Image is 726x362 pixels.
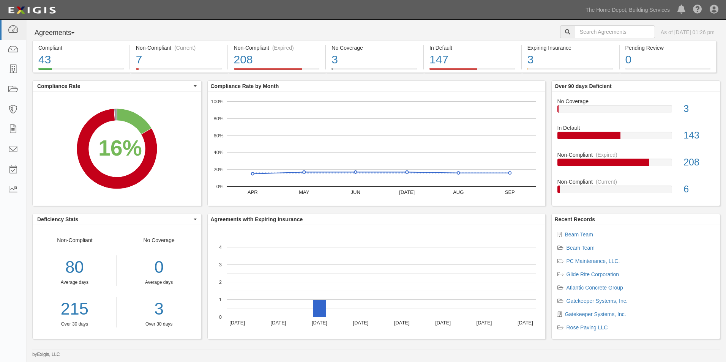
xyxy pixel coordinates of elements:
a: Beam Team [565,231,593,238]
text: JUN [350,189,360,195]
text: [DATE] [476,320,492,326]
text: 1 [219,297,221,302]
b: Agreements with Expiring Insurance [211,216,303,222]
div: (Current) [596,178,617,186]
div: Average days [123,279,196,286]
a: In Default143 [557,124,715,151]
b: Compliance Rate by Month [211,83,279,89]
a: Rose Paving LLC [567,324,608,331]
div: 7 [136,52,222,68]
img: logo-5460c22ac91f19d4615b14bd174203de0afe785f0fc80cf4dbbc73dc1793850b.png [6,3,58,17]
div: Expiring Insurance [527,44,613,52]
span: Deficiency Stats [37,216,192,223]
div: (Expired) [272,44,294,52]
b: Recent Records [555,216,595,222]
a: Non-Compliant(Expired)208 [228,68,325,74]
div: Over 30 days [123,321,196,327]
div: In Default [429,44,515,52]
div: 208 [234,52,320,68]
text: [DATE] [353,320,368,326]
text: 2 [219,279,221,285]
text: 80% [213,116,223,121]
div: Non-Compliant [552,178,720,186]
div: 0 [123,255,196,279]
div: 143 [678,129,720,142]
text: 20% [213,167,223,172]
div: 80 [33,255,117,279]
a: Expiring Insurance3 [522,68,619,74]
text: 0 [219,314,221,320]
span: Compliance Rate [37,82,192,90]
div: In Default [552,124,720,132]
input: Search Agreements [575,25,655,38]
text: AUG [453,189,464,195]
text: 100% [211,99,224,104]
div: (Current) [174,44,196,52]
div: As of [DATE] 01:26 pm [661,28,715,36]
div: Non-Compliant (Expired) [234,44,320,52]
div: 208 [678,156,720,169]
div: 43 [38,52,124,68]
div: 16% [98,133,142,164]
div: No Coverage [331,44,417,52]
text: APR [247,189,257,195]
div: Pending Review [625,44,711,52]
text: MAY [299,189,309,195]
div: 147 [429,52,515,68]
a: Non-Compliant(Current)7 [130,68,227,74]
text: 3 [219,262,221,268]
a: Beam Team [567,245,595,251]
button: Deficiency Stats [33,214,201,225]
div: (Expired) [596,151,617,159]
text: [DATE] [399,189,415,195]
svg: A chart. [33,92,201,206]
a: Gatekeeper Systems, Inc. [567,298,628,304]
div: Non-Compliant [33,236,117,327]
text: SEP [505,189,515,195]
div: Non-Compliant [552,151,720,159]
div: 3 [678,102,720,116]
a: PC Maintenance, LLC. [567,258,620,264]
a: In Default147 [424,68,521,74]
text: [DATE] [270,320,286,326]
a: No Coverage3 [557,98,715,124]
button: Agreements [32,25,89,41]
text: [DATE] [311,320,327,326]
div: 3 [331,52,417,68]
div: No Coverage [552,98,720,105]
a: Compliant43 [32,68,129,74]
svg: A chart. [208,225,545,339]
a: No Coverage3 [326,68,423,74]
b: Over 90 days Deficient [555,83,612,89]
a: 215 [33,297,117,321]
text: 60% [213,132,223,138]
div: Compliant [38,44,124,52]
a: Non-Compliant(Expired)208 [557,151,715,178]
a: Atlantic Concrete Group [567,285,623,291]
a: The Home Depot, Building Services [582,2,674,17]
text: 40% [213,150,223,155]
div: No Coverage [117,236,201,327]
a: Gatekeeper Systems, Inc. [565,311,626,317]
a: Exigis, LLC [37,352,60,357]
div: 3 [527,52,613,68]
text: 4 [219,244,221,250]
button: Compliance Rate [33,81,201,91]
a: Non-Compliant(Current)6 [557,178,715,199]
div: Over 30 days [33,321,117,327]
div: 3 [123,297,196,321]
a: Glide Rite Corporation [567,271,619,277]
a: Pending Review0 [620,68,717,74]
svg: A chart. [208,92,545,206]
div: 6 [678,183,720,196]
text: [DATE] [229,320,245,326]
text: [DATE] [517,320,533,326]
div: Average days [33,279,117,286]
small: by [32,351,60,358]
div: Non-Compliant (Current) [136,44,222,52]
text: [DATE] [435,320,451,326]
